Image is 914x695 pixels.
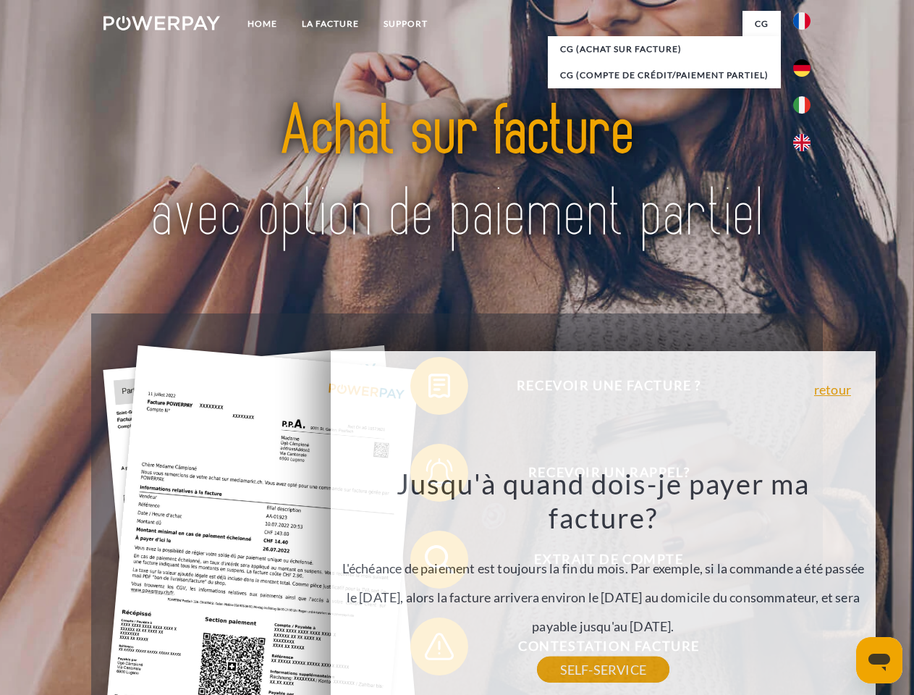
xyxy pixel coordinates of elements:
a: LA FACTURE [289,11,371,37]
a: CG (Compte de crédit/paiement partiel) [548,62,781,88]
img: title-powerpay_fr.svg [138,69,776,277]
a: SELF-SERVICE [537,657,669,683]
h3: Jusqu'à quand dois-je payer ma facture? [339,466,867,536]
img: logo-powerpay-white.svg [103,16,220,30]
img: de [793,59,811,77]
a: Support [371,11,440,37]
div: L'échéance de paiement est toujours la fin du mois. Par exemple, si la commande a été passée le [... [339,466,867,670]
a: retour [814,383,851,396]
img: fr [793,12,811,30]
img: en [793,134,811,151]
img: it [793,96,811,114]
a: CG (achat sur facture) [548,36,781,62]
a: CG [742,11,781,37]
iframe: Bouton de lancement de la fenêtre de messagerie [856,637,902,683]
a: Home [235,11,289,37]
